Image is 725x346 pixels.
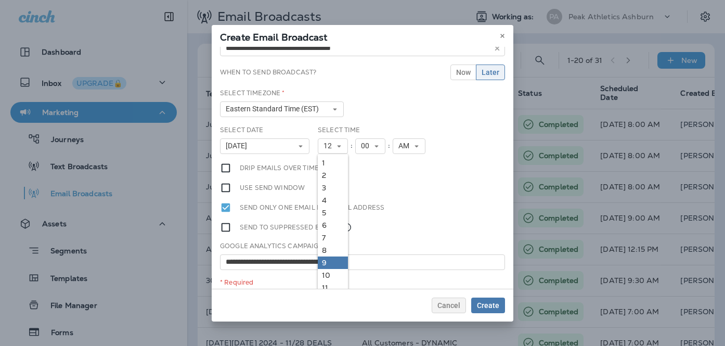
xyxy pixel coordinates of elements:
button: Now [450,65,476,80]
a: 6 [318,219,348,232]
a: 3 [318,182,348,194]
a: 8 [318,244,348,257]
a: 4 [318,194,348,207]
label: Use send window [240,182,305,194]
label: When to send broadcast? [220,68,316,76]
a: 9 [318,257,348,269]
a: 2 [318,169,348,182]
label: Send only one email per email address [240,202,384,213]
a: 1 [318,157,348,169]
span: AM [398,142,413,150]
span: 12 [323,142,336,150]
div: : [385,138,393,154]
button: Create [471,298,505,313]
label: Select Date [220,126,264,134]
label: Select Timezone [220,89,284,97]
div: : [348,138,355,154]
span: [DATE] [226,142,251,150]
button: [DATE] [220,138,309,154]
button: 00 [355,138,385,154]
span: Create [477,302,499,309]
div: Create Email Broadcast [212,25,513,47]
a: 10 [318,269,348,281]
label: Drip emails over time [240,162,319,174]
button: Later [476,65,505,80]
button: Cancel [432,298,466,313]
label: Google Analytics Campaign Title [220,242,342,250]
a: 5 [318,207,348,219]
a: 11 [318,281,348,294]
span: Now [456,69,471,76]
span: Cancel [437,302,460,309]
span: Eastern Standard Time (EST) [226,105,323,113]
button: Eastern Standard Time (EST) [220,101,344,117]
label: Send to suppressed emails. [240,222,352,233]
button: AM [393,138,425,154]
label: Select Time [318,126,360,134]
button: 12 [318,138,348,154]
div: * Required [220,278,505,287]
span: 00 [361,142,373,150]
span: Later [482,69,499,76]
a: 7 [318,232,348,244]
